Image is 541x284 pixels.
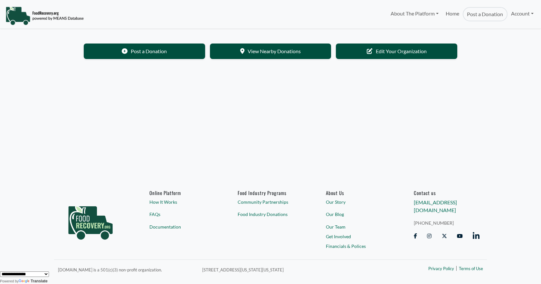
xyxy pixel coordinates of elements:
[326,223,392,230] a: Our Team
[387,7,442,20] a: About The Platform
[459,266,483,272] a: Terms of Use
[463,7,507,21] a: Post a Donation
[58,266,195,273] p: [DOMAIN_NAME] is a 501(c)(3) non-profit organization.
[210,44,331,59] a: View Nearby Donations
[414,199,457,213] a: [EMAIL_ADDRESS][DOMAIN_NAME]
[84,44,205,59] a: Post a Donation
[428,266,454,272] a: Privacy Policy
[414,190,479,196] h6: Contact us
[19,279,31,284] img: Google Translate
[326,199,392,205] a: Our Story
[149,223,215,230] a: Documentation
[326,211,392,218] a: Our Blog
[62,190,119,251] img: food_recovery_green_logo-76242d7a27de7ed26b67be613a865d9c9037ba317089b267e0515145e5e51427.png
[414,220,479,226] a: [PHONE_NUMBER]
[149,190,215,196] h6: Online Platform
[149,211,215,218] a: FAQs
[336,44,457,59] a: Edit Your Organization
[149,199,215,205] a: How It Works
[238,199,303,205] a: Community Partnerships
[326,242,392,249] a: Financials & Polices
[238,211,303,218] a: Food Industry Donations
[326,190,392,196] a: About Us
[5,6,84,25] img: NavigationLogo_FoodRecovery-91c16205cd0af1ed486a0f1a7774a6544ea792ac00100771e7dd3ec7c0e58e41.png
[508,7,537,20] a: Account
[19,279,48,283] a: Translate
[326,233,392,240] a: Get Involved
[456,264,457,272] span: |
[442,7,463,21] a: Home
[238,190,303,196] h6: Food Industry Programs
[202,266,375,273] p: [STREET_ADDRESS][US_STATE][US_STATE]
